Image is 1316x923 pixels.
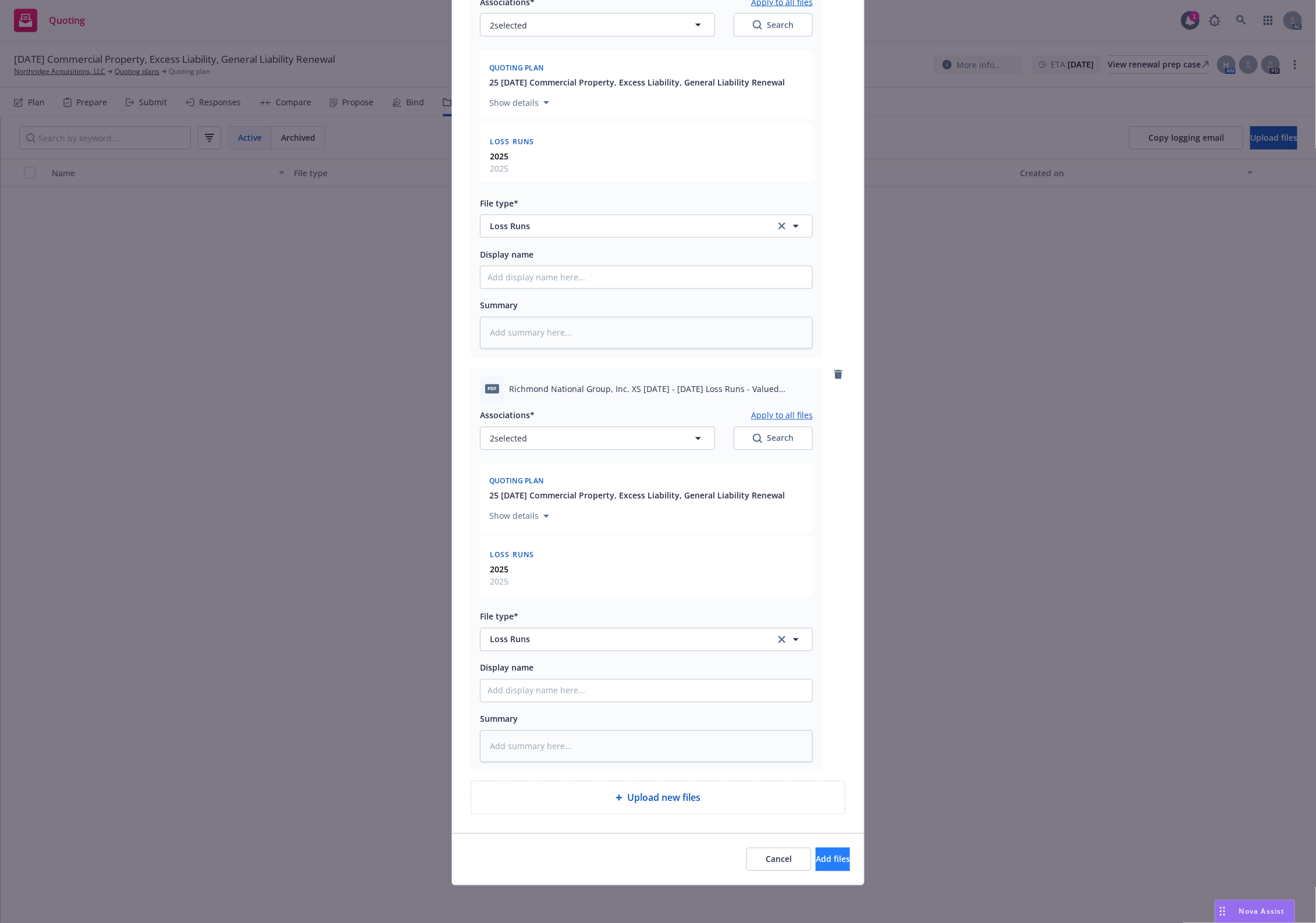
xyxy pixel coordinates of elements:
div: Upload new files [471,781,845,815]
strong: 2025 [490,151,508,162]
button: SearchSearch [734,13,813,37]
span: Loss Runs [490,137,535,147]
span: Nova Assist [1239,906,1285,916]
span: Add files [816,854,850,865]
button: Loss Runsclear selection [480,628,813,651]
span: 2 selected [490,433,527,445]
button: Show details [485,96,554,110]
span: Quoting plan [489,63,544,73]
input: Add display name here... [481,680,812,702]
div: Search [753,19,794,31]
span: Summary [480,300,518,311]
span: Richmond National Group, Inc. XS [DATE] - [DATE] Loss Runs - Valued [DATE].pdf [509,383,813,395]
span: File type* [480,198,518,209]
button: Cancel [746,848,811,871]
button: SearchSearch [734,427,813,450]
span: Loss Runs [490,550,535,560]
a: clear selection [775,219,789,233]
span: Quoting plan [489,476,544,486]
span: Upload new files [627,791,700,805]
a: remove [831,368,845,382]
a: clear selection [775,633,789,647]
span: Cancel [766,854,792,865]
span: Associations* [480,410,535,421]
button: Apply to all files [751,408,813,422]
button: Nova Assist [1215,900,1295,923]
button: 25 [DATE] Commercial Property, Excess Liability, General Liability Renewal [489,490,785,502]
span: File type* [480,611,518,622]
input: Add display name here... [481,266,812,288]
svg: Search [753,434,762,443]
button: Show details [485,509,554,523]
span: Summary [480,714,518,725]
button: Loss Runsclear selection [480,215,813,238]
button: 2selected [480,427,715,450]
div: Search [753,433,794,444]
button: Add files [816,848,850,871]
svg: Search [753,20,762,30]
span: Display name [480,249,533,260]
span: Display name [480,662,533,673]
div: Drag to move [1215,900,1230,922]
span: pdf [485,384,499,393]
span: 2025 [490,162,508,174]
span: Loss Runs [490,633,759,646]
button: 2selected [480,13,715,37]
span: 2 selected [490,19,527,31]
span: Loss Runs [490,220,759,232]
span: 2025 [490,576,508,588]
strong: 2025 [490,564,508,575]
button: 25 [DATE] Commercial Property, Excess Liability, General Liability Renewal [489,76,785,88]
